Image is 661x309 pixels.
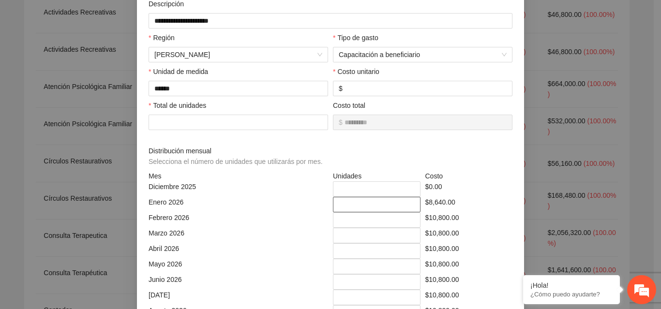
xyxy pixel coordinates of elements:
[5,206,184,240] textarea: Escriba su mensaje y pulse “Intro”
[149,66,208,77] label: Unidad de medida
[149,146,326,167] span: Distribución mensual
[339,117,343,128] span: $
[339,47,507,62] span: Capacitación a beneficiario
[339,83,343,94] span: $
[333,32,378,43] label: Tipo de gasto
[423,171,515,181] div: Costo
[149,158,323,165] span: Selecciona el número de unidades que utilizarás por mes.
[159,5,182,28] div: Minimizar ventana de chat en vivo
[530,291,613,298] p: ¿Cómo puedo ayudarte?
[146,290,330,305] div: [DATE]
[149,32,175,43] label: Región
[330,171,423,181] div: Unidades
[146,228,330,243] div: Marzo 2026
[50,49,163,62] div: Chatee con nosotros ahora
[146,181,330,197] div: Diciembre 2025
[423,181,515,197] div: $0.00
[146,274,330,290] div: Junio 2026
[423,212,515,228] div: $10,800.00
[423,274,515,290] div: $10,800.00
[423,197,515,212] div: $8,640.00
[146,243,330,259] div: Abril 2026
[333,66,379,77] label: Costo unitario
[423,228,515,243] div: $10,800.00
[333,100,365,111] label: Costo total
[530,281,613,289] div: ¡Hola!
[154,47,322,62] span: Cuauhtémoc
[146,259,330,274] div: Mayo 2026
[56,100,134,198] span: Estamos en línea.
[146,171,330,181] div: Mes
[423,259,515,274] div: $10,800.00
[423,243,515,259] div: $10,800.00
[149,100,206,111] label: Total de unidades
[146,212,330,228] div: Febrero 2026
[423,290,515,305] div: $10,800.00
[146,197,330,212] div: Enero 2026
